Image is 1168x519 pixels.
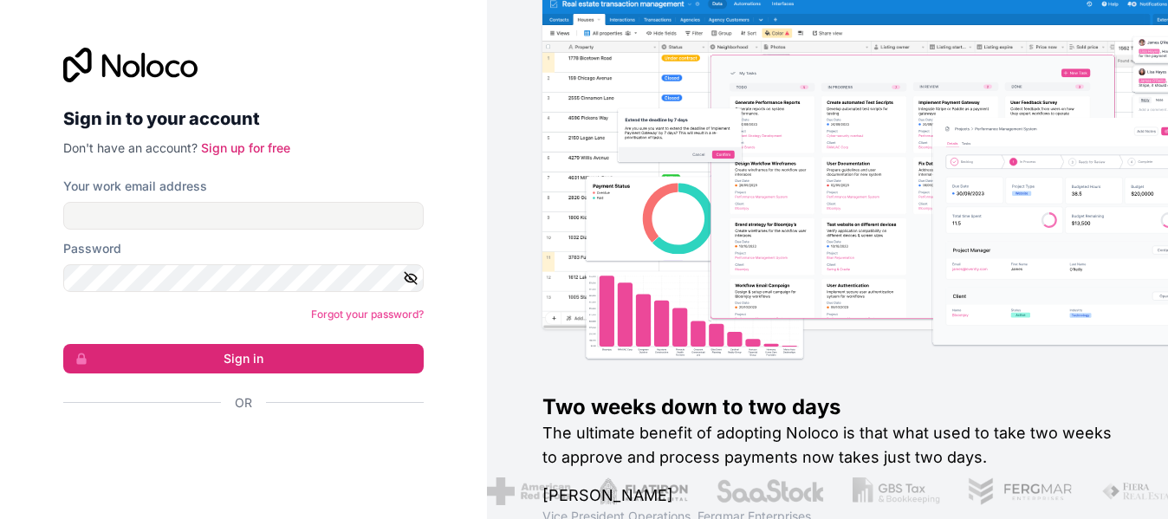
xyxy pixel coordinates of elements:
a: Sign up for free [201,140,290,155]
button: Sign in [63,344,424,373]
input: Password [63,264,424,292]
a: Forgot your password? [311,308,424,321]
h1: [PERSON_NAME] [542,483,1113,508]
span: Or [235,394,252,412]
h2: Sign in to your account [63,103,424,134]
img: /assets/american-red-cross-BAupjrZR.png [481,477,565,505]
h2: The ultimate benefit of adopting Noloco is that what used to take two weeks to approve and proces... [542,421,1113,470]
label: Password [63,240,121,257]
label: Your work email address [63,178,207,195]
h1: Two weeks down to two days [542,393,1113,421]
span: Don't have an account? [63,140,198,155]
input: Email address [63,202,424,230]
